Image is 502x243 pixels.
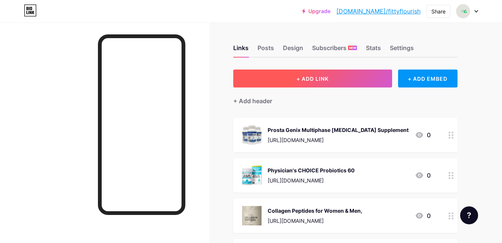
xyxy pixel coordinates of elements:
[242,166,262,185] img: Physician's CHOICE Probiotics 60
[415,171,431,180] div: 0
[233,43,249,57] div: Links
[242,125,262,145] img: Prosta Genix Multiphase Prostate Supplement
[258,43,274,57] div: Posts
[268,207,362,215] div: Collagen Peptides for Women & Men,
[415,130,431,139] div: 0
[302,8,330,14] a: Upgrade
[268,126,409,134] div: Prosta Genix Multiphase [MEDICAL_DATA] Supplement
[312,43,357,57] div: Subscribers
[242,206,262,225] img: Collagen Peptides for Women & Men,
[296,76,329,82] span: + ADD LINK
[283,43,303,57] div: Design
[431,7,446,15] div: Share
[268,176,355,184] div: [URL][DOMAIN_NAME]
[398,70,458,87] div: + ADD EMBED
[349,46,356,50] span: NEW
[268,166,355,174] div: Physician's CHOICE Probiotics 60
[456,4,470,18] img: fittyflourish
[268,136,409,144] div: [URL][DOMAIN_NAME]
[366,43,381,57] div: Stats
[233,96,272,105] div: + Add header
[415,211,431,220] div: 0
[268,217,362,225] div: [URL][DOMAIN_NAME]
[336,7,421,16] a: [DOMAIN_NAME]/fittyflourish
[390,43,414,57] div: Settings
[233,70,392,87] button: + ADD LINK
